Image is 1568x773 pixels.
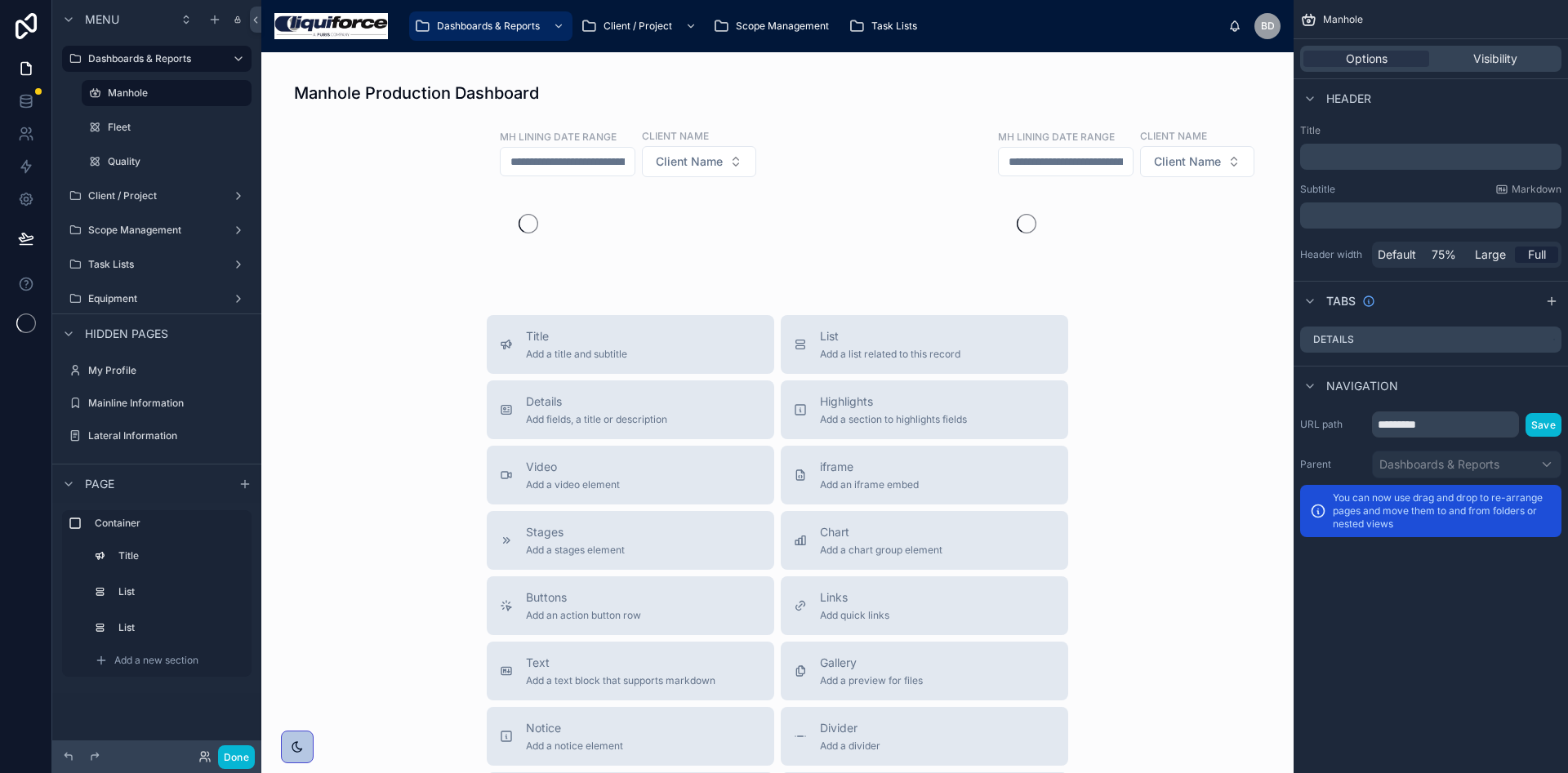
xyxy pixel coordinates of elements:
span: Chart [820,524,942,540]
button: VideoAdd a video element [487,446,774,504]
a: Fleet [82,114,252,140]
a: Dashboards & Reports [62,46,252,72]
span: Hidden pages [85,326,168,342]
span: Add a chart group element [820,544,942,557]
div: scrollable content [401,8,1228,44]
button: Save [1526,413,1561,437]
a: Client / Project [62,183,252,209]
label: Container [95,517,245,530]
span: Options [1346,51,1388,67]
label: Subtitle [1300,183,1335,196]
button: TextAdd a text block that supports markdown [487,642,774,700]
button: StagesAdd a stages element [487,511,774,570]
label: Manhole [108,87,242,100]
a: Manhole [82,80,252,106]
a: Scope Management [62,217,252,243]
span: Markdown [1512,183,1561,196]
span: Add a stages element [526,544,625,557]
span: Dashboards & Reports [437,20,540,33]
span: iframe [820,459,919,475]
span: Stages [526,524,625,540]
a: Dashboards & Reports [409,11,572,41]
button: TitleAdd a title and subtitle [487,315,774,374]
span: Add a video element [526,478,620,491]
p: You can now use drag and drop to re-arrange pages and move them to and from folders or nested views [1333,491,1552,531]
span: Add a preview for files [820,674,923,687]
div: scrollable content [52,503,261,693]
a: Client / Project [576,11,705,41]
label: Title [118,549,242,562]
a: Equipment [62,286,252,312]
span: Add a notice element [526,740,623,753]
a: Quality [82,149,252,175]
label: Parent [1300,458,1365,471]
span: Large [1475,247,1506,263]
span: Highlights [820,393,967,410]
label: Title [1300,124,1561,137]
span: Add a section to highlights fields [820,413,967,426]
span: Notice [526,720,623,736]
label: Scope Management [88,224,225,237]
label: Dashboards & Reports [88,52,219,65]
button: HighlightsAdd a section to highlights fields [781,380,1068,439]
button: GalleryAdd a preview for files [781,642,1068,700]
div: scrollable content [1300,202,1561,229]
span: Video [526,459,620,475]
span: Details [526,393,667,410]
label: List [118,621,242,634]
label: Mainline Information [88,397,248,410]
a: Scope Management [708,11,840,41]
span: Dashboards & Reports [1379,456,1499,473]
img: App logo [274,13,388,39]
button: DetailsAdd fields, a title or description [487,380,774,439]
span: Header [1326,91,1371,107]
button: ButtonsAdd an action button row [487,576,774,635]
a: Task Lists [844,11,929,41]
label: Details [1313,333,1354,346]
span: Client / Project [604,20,672,33]
span: Default [1378,247,1416,263]
span: List [820,328,960,344]
label: Task Lists [88,258,225,271]
label: Equipment [88,292,225,305]
span: Add quick links [820,609,889,622]
span: Add a divider [820,740,880,753]
span: Add a text block that supports markdown [526,674,715,687]
span: Title [526,328,627,344]
button: DividerAdd a divider [781,707,1068,766]
span: Divider [820,720,880,736]
button: Done [218,745,255,769]
span: Add a new section [114,654,198,667]
button: NoticeAdd a notice element [487,707,774,766]
span: Add a list related to this record [820,348,960,361]
span: BD [1261,20,1275,33]
span: Scope Management [736,20,829,33]
a: My Profile [62,358,252,384]
span: Buttons [526,589,641,606]
span: 75% [1432,247,1456,263]
span: Page [85,476,114,492]
label: Quality [108,155,248,168]
span: Add fields, a title or description [526,413,667,426]
a: Mainline Information [62,390,252,416]
label: Client / Project [88,189,225,202]
span: Tabs [1326,293,1356,309]
span: Gallery [820,655,923,671]
button: ChartAdd a chart group element [781,511,1068,570]
label: URL path [1300,418,1365,431]
span: Text [526,655,715,671]
span: Navigation [1326,378,1398,394]
span: Add an iframe embed [820,478,919,491]
span: Full [1528,247,1546,263]
a: Task Lists [62,251,252,278]
label: Header width [1300,248,1365,261]
a: Lateral Information [62,423,252,449]
button: iframeAdd an iframe embed [781,446,1068,504]
span: Menu [85,11,119,28]
span: Links [820,589,889,606]
span: Manhole [1323,13,1363,26]
button: ListAdd a list related to this record [781,315,1068,374]
label: Fleet [108,121,248,134]
span: Task Lists [871,20,917,33]
label: My Profile [88,364,248,377]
